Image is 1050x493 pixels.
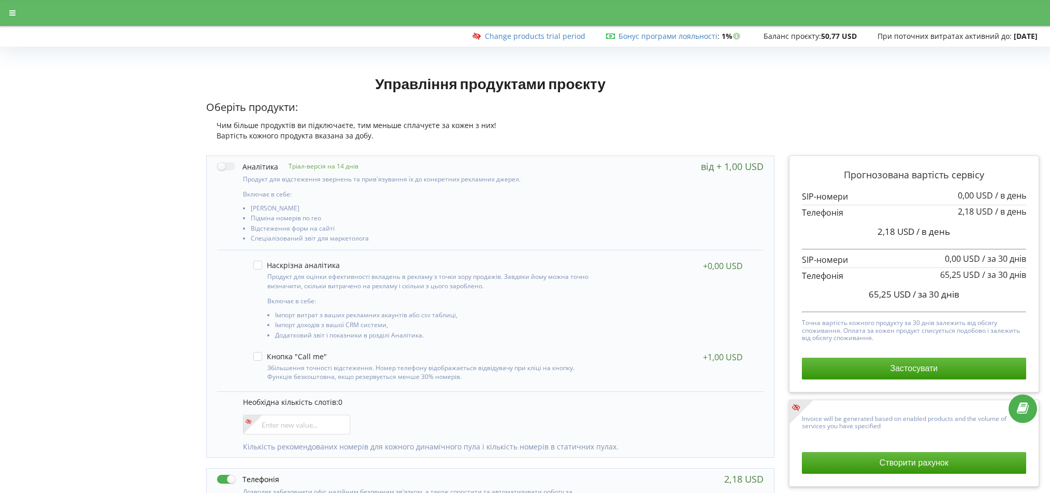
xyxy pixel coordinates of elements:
button: Застосувати [802,358,1026,379]
p: Телефонія [802,207,1026,219]
a: Change products trial period [485,31,585,41]
span: Баланс проєкту: [764,31,821,41]
span: 2,18 USD [878,226,914,237]
p: Необхідна кількість слотів: [243,397,753,407]
p: Збільшення точності відстеження. Номер телефону відображається відвідувачу при кліці на кнопку. Ф... [267,363,596,381]
span: При поточних витратах активний до: [878,31,1012,41]
p: Тріал-версія на 14 днів [278,162,358,171]
span: 65,25 USD [940,269,980,280]
span: / за 30 днів [913,288,959,300]
p: Продукт для оцінки ефективності вкладень в рекламу з точки зору продажів. Завдяки йому можна точн... [267,272,596,290]
div: Вартість кожного продукта вказана за добу. [206,131,774,141]
span: 0,00 USD [945,253,980,264]
p: Включає в себе: [243,190,599,199]
p: Телефонія [802,270,1026,282]
div: від + 1,00 USD [701,161,764,172]
h1: Управління продуктами проєкту [206,74,774,93]
button: Створити рахунок [802,452,1026,474]
p: Invoice will be generated based on enabled products and the volume of services you have specified [802,413,1026,430]
span: : [619,31,720,41]
span: / за 30 днів [982,253,1026,264]
li: [PERSON_NAME] [251,205,599,215]
p: Прогнозована вартість сервісу [802,168,1026,182]
p: SIP-номери [802,254,1026,266]
strong: 50,77 USD [821,31,857,41]
span: / в день [916,226,950,237]
li: Відстеження форм на сайті [251,225,599,235]
span: / в день [995,206,1026,217]
p: Кількість рекомендованих номерів для кожного динамічного пула і кількість номерів в статичних пулах. [243,442,753,452]
p: Оберіть продукти: [206,100,774,115]
li: Імпорт доходів з вашої CRM системи, [275,321,596,331]
p: Включає в себе: [267,297,596,305]
input: Enter new value... [243,415,350,434]
li: Додатковий звіт і показники в розділі Аналітика. [275,332,596,342]
a: Бонус програми лояльності [619,31,717,41]
span: / в день [995,190,1026,201]
p: SIP-номери [802,191,1026,203]
span: / за 30 днів [982,269,1026,280]
div: +0,00 USD [703,261,743,271]
label: Телефонія [217,474,279,485]
div: 2,18 USD [724,474,764,484]
label: Наскрізна аналітика [253,261,340,270]
span: 0,00 USD [958,190,993,201]
strong: 1% [722,31,743,41]
strong: [DATE] [1014,31,1038,41]
div: +1,00 USD [703,352,743,362]
p: Точна вартість кожного продукту за 30 днів залежить від обсягу споживання. Оплата за кожен продук... [802,317,1026,342]
span: 2,18 USD [958,206,993,217]
li: Імпорт витрат з ваших рекламних акаунтів або csv таблиці, [275,312,596,321]
span: 65,25 USD [869,288,911,300]
li: Підміна номерів по гео [251,215,599,224]
span: 0 [338,397,342,407]
p: Продукт для відстеження звернень та прив'язування їх до конкретних рекламних джерел. [243,175,599,184]
div: Чим більше продуктів ви підключаєте, тим меньше сплачуєте за кожен з них! [206,120,774,131]
li: Спеціалізований звіт для маркетолога [251,235,599,245]
label: Кнопка "Call me" [253,352,327,361]
label: Аналітика [217,161,278,172]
